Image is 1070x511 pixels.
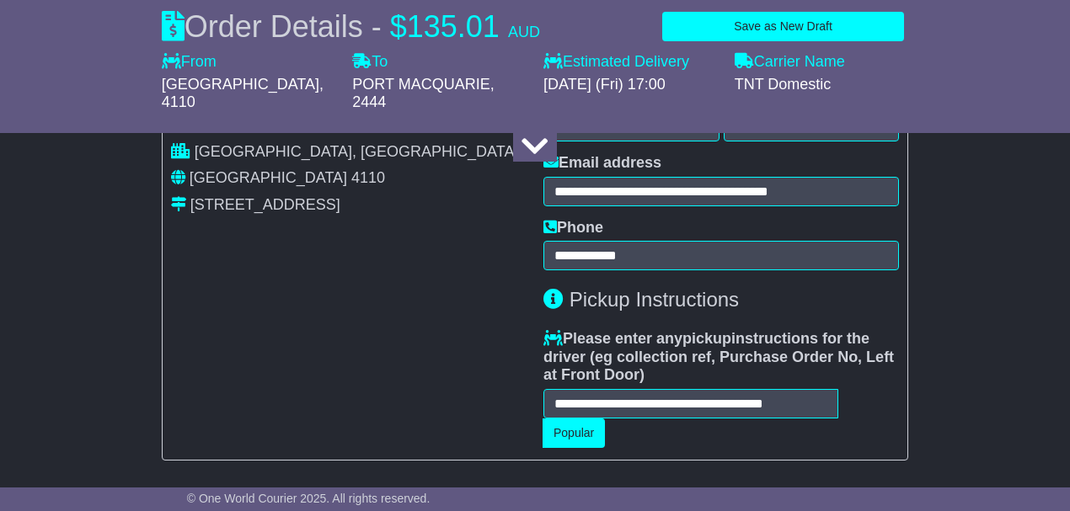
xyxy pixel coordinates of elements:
span: 135.01 [407,9,500,44]
label: Phone [543,219,603,237]
label: From [162,53,217,72]
span: , 2444 [352,76,494,111]
span: Pickup Instructions [570,288,739,311]
div: [STREET_ADDRESS] [190,196,340,215]
span: 4110 [351,169,385,186]
label: Please enter any instructions for the driver ( ) [543,330,899,385]
label: Carrier Name [735,53,845,72]
button: Popular [543,418,605,448]
button: Save as New Draft [662,12,905,41]
div: TNT Domestic [735,76,909,94]
span: , 4110 [162,76,324,111]
span: pickup [682,330,731,347]
label: To [352,53,388,72]
span: AUD [508,24,540,40]
span: PORT MACQUARIE [352,76,490,93]
span: [GEOGRAPHIC_DATA] [162,76,319,93]
label: Estimated Delivery [543,53,718,72]
div: Order Details - [162,8,540,45]
span: © One World Courier 2025. All rights reserved. [187,492,431,505]
div: [DATE] (Fri) 17:00 [543,76,718,94]
span: $ [390,9,407,44]
span: eg collection ref, Purchase Order No, Left at Front Door [543,349,894,384]
label: Email address [543,154,661,173]
span: [GEOGRAPHIC_DATA] [190,169,347,186]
